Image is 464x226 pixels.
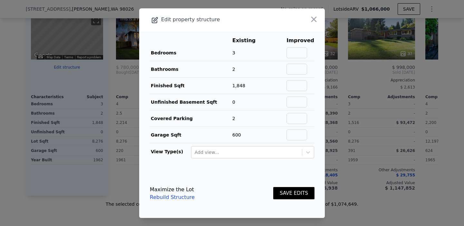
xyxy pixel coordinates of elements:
td: View Type(s) [150,143,191,159]
td: Unfinished Basement Sqft [150,94,232,110]
span: 600 [232,132,241,137]
td: Bedrooms [150,45,232,61]
span: 3 [232,50,235,55]
div: Edit property structure [139,15,288,24]
td: Garage Sqft [150,127,232,143]
span: 1,848 [232,83,245,88]
td: Covered Parking [150,110,232,127]
span: 2 [232,67,235,72]
a: Rebuild Structure [150,193,195,201]
td: Bathrooms [150,61,232,77]
td: Finished Sqft [150,77,232,94]
button: SAVE EDITS [273,187,314,200]
span: 0 [232,99,235,105]
th: Improved [286,36,314,45]
div: Maximize the Lot [150,186,195,193]
th: Existing [232,36,266,45]
span: 2 [232,116,235,121]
